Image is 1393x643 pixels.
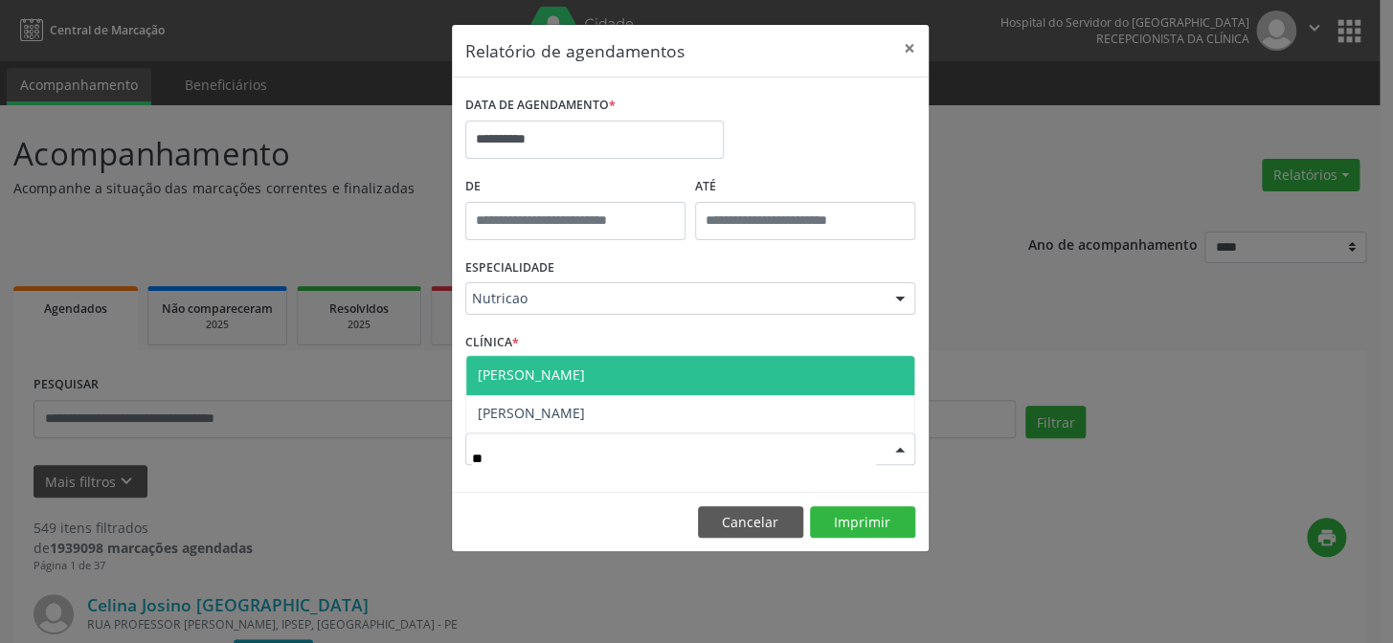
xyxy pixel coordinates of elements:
[465,172,685,202] label: De
[695,172,915,202] label: ATÉ
[698,506,803,539] button: Cancelar
[478,366,585,384] span: [PERSON_NAME]
[472,289,876,308] span: Nutricao
[465,91,616,121] label: DATA DE AGENDAMENTO
[465,328,519,358] label: CLÍNICA
[478,404,585,422] span: [PERSON_NAME]
[890,25,929,72] button: Close
[465,38,685,63] h5: Relatório de agendamentos
[465,254,554,283] label: ESPECIALIDADE
[810,506,915,539] button: Imprimir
